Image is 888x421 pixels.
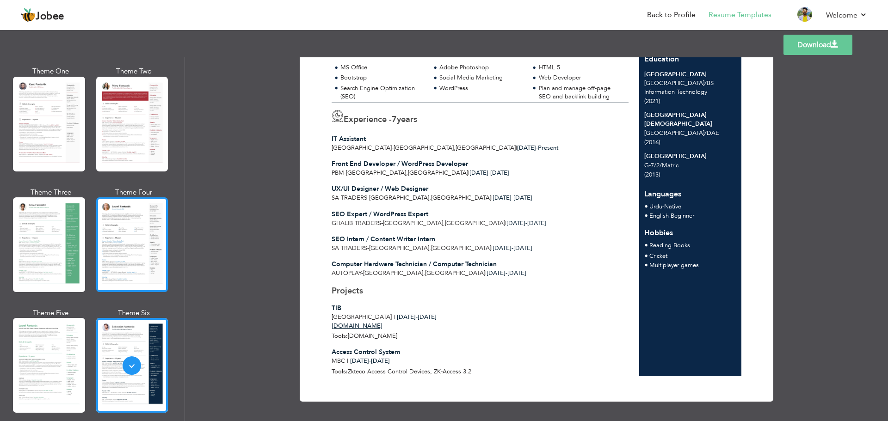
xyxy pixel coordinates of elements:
span: - [512,244,513,252]
a: Back to Profile [647,10,696,20]
span: [DOMAIN_NAME] [348,332,397,340]
span: [DATE] [487,269,507,277]
a: Jobee [21,8,64,23]
span: Tools: [332,332,348,340]
span: - [488,169,490,177]
span: | [485,269,487,277]
span: - [344,169,346,177]
span: G-7/2 Matric [644,161,678,170]
div: Adobe Photoshop [439,63,524,72]
label: years [392,114,417,126]
span: [GEOGRAPHIC_DATA] [408,169,468,177]
span: [GEOGRAPHIC_DATA] [332,144,392,152]
span: Ghalib Traders [332,219,381,227]
span: SA Traders [332,244,367,252]
li: Beginner [649,212,694,221]
span: , [429,194,431,202]
span: (2016) [644,138,660,146]
span: / [660,161,662,170]
span: - [512,194,513,202]
a: Resume Templates [709,10,771,20]
img: jobee.io [21,8,36,23]
div: Theme Two [98,67,170,76]
span: Languages [644,182,681,200]
span: - [416,313,418,321]
span: Zkteco Access Control Devices, ZK-Access 3.2 [348,367,471,376]
span: IT Assistant [332,134,366,143]
span: | [516,144,517,152]
div: [GEOGRAPHIC_DATA] [644,70,736,79]
div: Web Developer [539,73,623,82]
span: Front End Developer / WordPress Developer [332,159,468,168]
span: - [662,202,664,211]
span: | [491,244,493,252]
span: MBC [332,357,345,365]
span: SA Traders [332,194,367,202]
span: | [347,357,348,365]
span: Multiplayer games [649,261,699,269]
span: [GEOGRAPHIC_DATA] BS Information Technology [644,79,714,96]
span: SEO Expert / WordPress Expert [332,210,428,219]
span: PBM [332,169,344,177]
span: (2013) [644,171,660,179]
span: / [704,129,707,137]
span: [GEOGRAPHIC_DATA] [346,169,406,177]
span: , [454,144,456,152]
span: - [525,219,527,227]
span: - [506,269,507,277]
span: | [505,219,506,227]
span: [GEOGRAPHIC_DATA] [369,244,429,252]
div: Search Engine Optimization (SEO) [340,84,425,101]
span: - [369,357,371,365]
span: [DATE] [493,244,532,252]
span: Reading Books [649,241,690,250]
div: [GEOGRAPHIC_DATA] [644,152,736,161]
a: [DOMAIN_NAME] [332,322,382,330]
span: [DATE] [493,244,513,252]
span: , [423,269,425,277]
div: WordPress [439,84,524,93]
div: Theme One [15,67,87,76]
span: [GEOGRAPHIC_DATA] [431,244,491,252]
div: HTML 5 [539,63,623,72]
span: SEO Intern / Content Writer Intern [332,235,435,244]
span: [GEOGRAPHIC_DATA] [425,269,485,277]
span: [DATE] [493,194,532,202]
span: [GEOGRAPHIC_DATA] [456,144,516,152]
span: , [443,219,445,227]
span: Tools: [332,367,348,376]
span: - [361,269,363,277]
span: [DATE] [469,169,509,177]
span: (2021) [644,97,660,105]
span: - [392,144,394,152]
div: Theme Three [15,188,87,197]
span: [GEOGRAPHIC_DATA] [445,219,505,227]
div: [GEOGRAPHIC_DATA][DEMOGRAPHIC_DATA] [644,111,736,128]
span: - [367,194,369,202]
span: Present [517,144,559,152]
span: Projects [332,285,363,297]
span: English [649,212,669,220]
span: [GEOGRAPHIC_DATA] [332,313,392,321]
span: Access Control System [332,348,400,356]
span: - [367,244,369,252]
span: - [536,144,538,152]
span: | [491,194,493,202]
span: | [468,169,469,177]
span: 7 [392,114,397,125]
span: [GEOGRAPHIC_DATA] [363,269,423,277]
span: [GEOGRAPHIC_DATA] DAE [644,129,719,137]
span: [DATE] [506,219,546,227]
div: MS Office [340,63,425,72]
div: Theme Five [15,308,87,318]
span: - [381,219,383,227]
span: [GEOGRAPHIC_DATA] [369,194,429,202]
span: Education [644,54,679,64]
span: [GEOGRAPHIC_DATA] [394,144,454,152]
a: Download [783,35,852,55]
span: Urdu [649,202,662,211]
div: Theme Four [98,188,170,197]
span: Experience - [344,114,392,125]
span: [DATE] [517,144,538,152]
span: , [429,244,431,252]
